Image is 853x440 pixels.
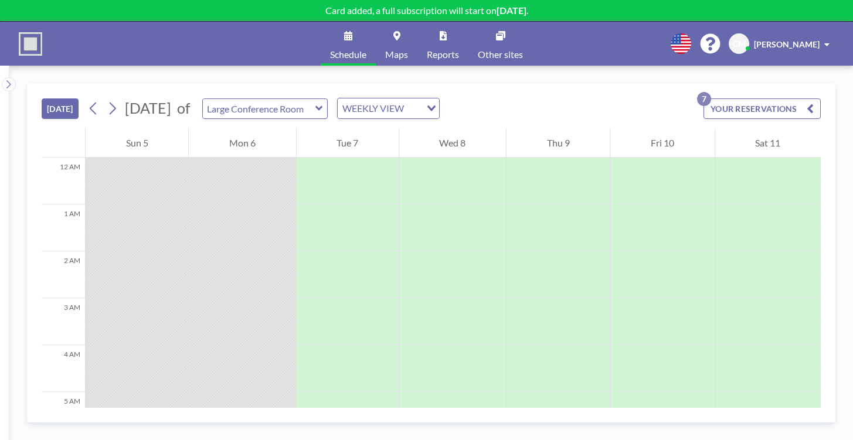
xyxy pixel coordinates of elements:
p: 7 [697,92,711,106]
span: Reports [427,50,459,59]
a: Schedule [321,22,376,66]
span: [DATE] [125,99,171,117]
span: WEEKLY VIEW [340,101,406,116]
div: 1 AM [42,204,85,251]
input: Search for option [407,101,420,116]
div: Thu 9 [507,128,610,158]
button: [DATE] [42,98,79,119]
a: Reports [417,22,468,66]
div: 3 AM [42,298,85,345]
div: Wed 8 [399,128,506,158]
div: Search for option [338,98,439,118]
div: 2 AM [42,251,85,298]
div: 5 AM [42,392,85,439]
span: CM [733,39,746,49]
a: Maps [376,22,417,66]
b: [DATE] [497,5,526,16]
span: of [177,99,190,117]
img: organization-logo [19,32,42,56]
div: Fri 10 [610,128,714,158]
input: Large Conference Room [203,99,315,118]
div: 12 AM [42,158,85,204]
div: Mon 6 [189,128,295,158]
span: Schedule [330,50,366,59]
div: Sat 11 [715,128,821,158]
span: Maps [385,50,408,59]
span: [PERSON_NAME] [754,39,820,49]
button: YOUR RESERVATIONS7 [704,98,821,119]
div: Tue 7 [297,128,399,158]
div: Sun 5 [86,128,188,158]
a: Other sites [468,22,532,66]
span: Other sites [478,50,523,59]
div: 4 AM [42,345,85,392]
